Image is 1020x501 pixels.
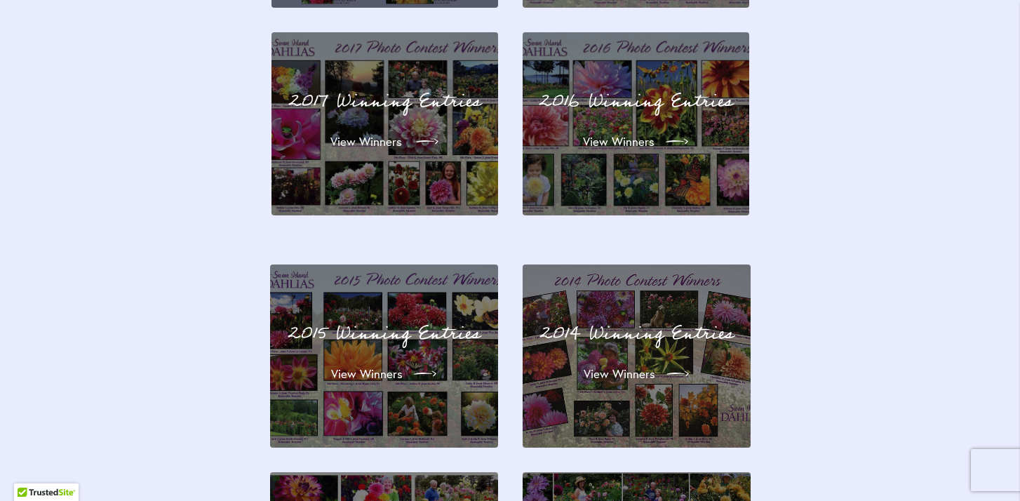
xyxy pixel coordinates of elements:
a: View Winners [320,354,448,394]
p: 2014 Winning Entries [539,319,734,349]
span: View Winners [330,133,402,150]
a: View Winners [572,354,700,394]
span: View Winners [584,366,655,382]
p: 2017 Winning Entries [288,87,481,116]
span: View Winners [583,133,655,150]
p: 2015 Winning Entries [287,319,481,349]
a: View Winners [319,122,450,161]
p: 2016 Winning Entries [539,87,732,116]
a: View Winners [572,122,699,161]
span: View Winners [331,366,403,382]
